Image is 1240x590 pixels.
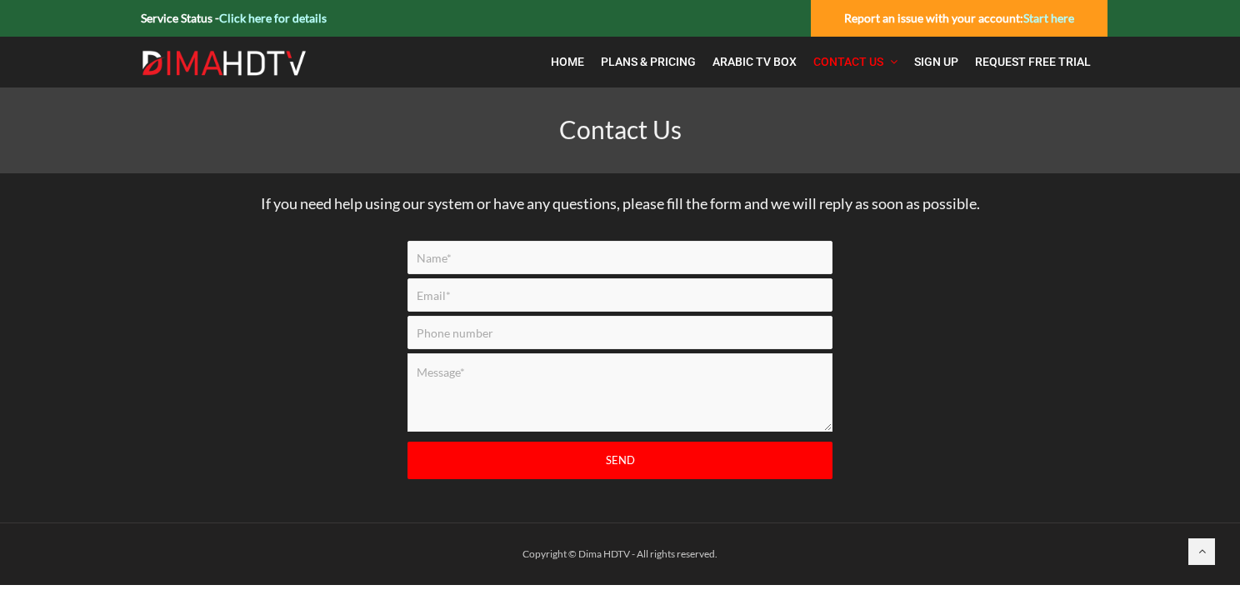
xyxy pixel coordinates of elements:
[975,55,1091,68] span: Request Free Trial
[141,11,327,25] strong: Service Status -
[407,442,832,479] input: Send
[1188,538,1215,565] a: Back to top
[261,194,980,212] span: If you need help using our system or have any questions, please fill the form and we will reply a...
[559,114,682,144] span: Contact Us
[395,241,845,509] form: Contact form
[914,55,958,68] span: Sign Up
[813,55,883,68] span: Contact Us
[906,45,967,79] a: Sign Up
[967,45,1099,79] a: Request Free Trial
[601,55,696,68] span: Plans & Pricing
[551,55,584,68] span: Home
[219,11,327,25] a: Click here for details
[141,50,307,77] img: Dima HDTV
[805,45,906,79] a: Contact Us
[704,45,805,79] a: Arabic TV Box
[407,241,832,274] input: Name*
[1023,11,1074,25] a: Start here
[407,316,832,349] input: Phone number
[542,45,592,79] a: Home
[132,544,1107,564] div: Copyright © Dima HDTV - All rights reserved.
[592,45,704,79] a: Plans & Pricing
[407,278,832,312] input: Email*
[844,11,1074,25] strong: Report an issue with your account:
[712,55,797,68] span: Arabic TV Box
